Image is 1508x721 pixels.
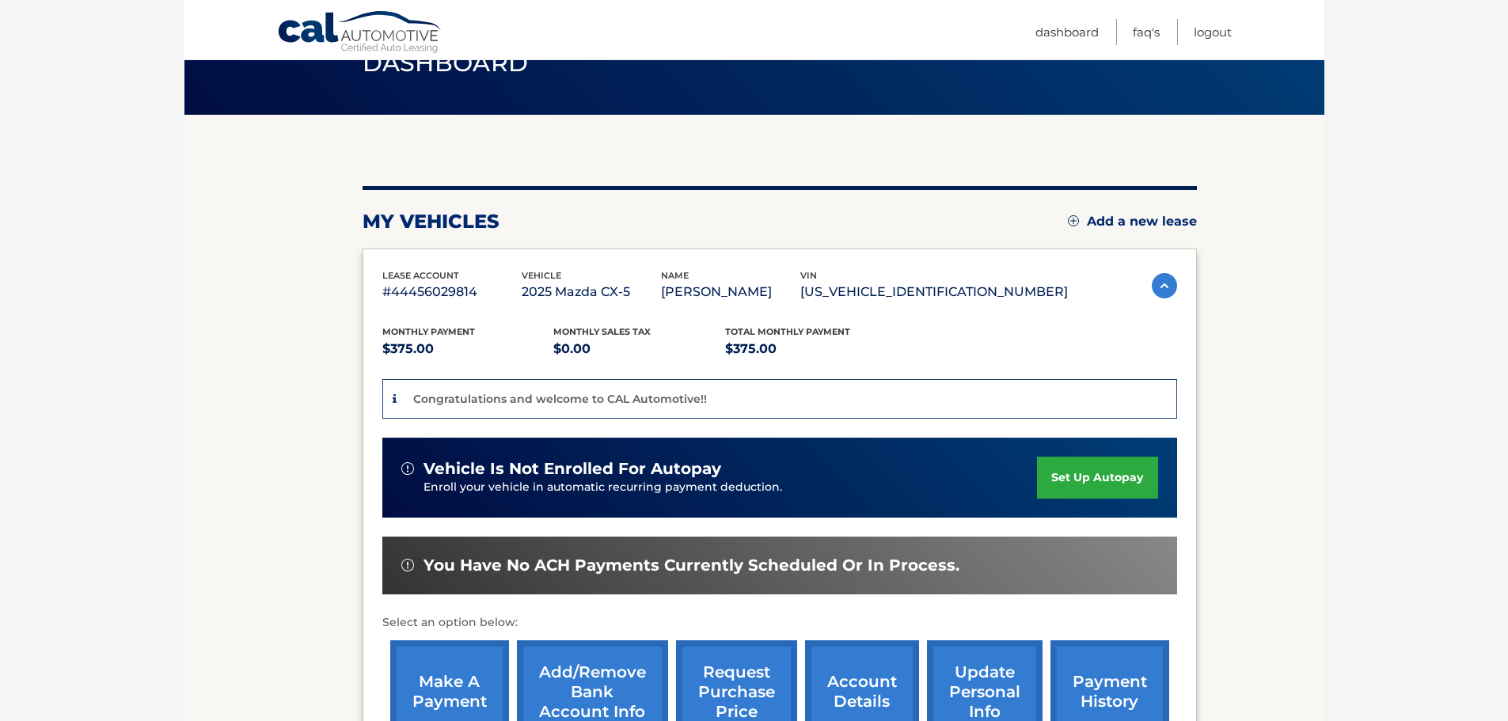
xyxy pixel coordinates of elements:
[800,270,817,281] span: vin
[382,338,554,360] p: $375.00
[553,326,651,337] span: Monthly sales Tax
[725,338,897,360] p: $375.00
[522,270,561,281] span: vehicle
[424,556,959,575] span: You have no ACH payments currently scheduled or in process.
[800,281,1068,303] p: [US_VEHICLE_IDENTIFICATION_NUMBER]
[363,48,529,78] span: Dashboard
[401,559,414,571] img: alert-white.svg
[413,392,707,406] p: Congratulations and welcome to CAL Automotive!!
[382,613,1177,632] p: Select an option below:
[661,281,800,303] p: [PERSON_NAME]
[1194,19,1232,45] a: Logout
[1152,273,1177,298] img: accordion-active.svg
[382,281,522,303] p: #44456029814
[401,462,414,475] img: alert-white.svg
[725,326,850,337] span: Total Monthly Payment
[661,270,689,281] span: name
[553,338,725,360] p: $0.00
[1068,214,1197,230] a: Add a new lease
[424,479,1038,496] p: Enroll your vehicle in automatic recurring payment deduction.
[424,459,721,479] span: vehicle is not enrolled for autopay
[522,281,661,303] p: 2025 Mazda CX-5
[382,326,475,337] span: Monthly Payment
[1068,215,1079,226] img: add.svg
[1035,19,1099,45] a: Dashboard
[382,270,459,281] span: lease account
[363,210,500,233] h2: my vehicles
[1133,19,1160,45] a: FAQ's
[1037,457,1157,499] a: set up autopay
[277,10,443,56] a: Cal Automotive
